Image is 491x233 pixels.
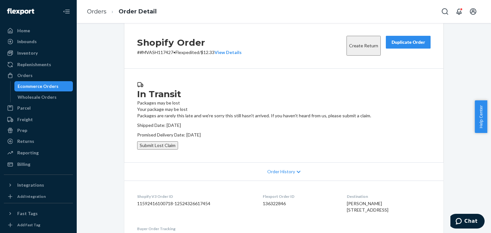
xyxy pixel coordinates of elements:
[60,5,73,18] button: Close Navigation
[17,182,44,188] div: Integrations
[4,70,73,81] a: Orders
[175,50,199,55] span: Flexpedited
[173,50,175,55] span: •
[391,39,425,45] div: Duplicate Order
[137,141,178,150] button: Submit Lost Claim
[17,27,30,34] div: Home
[439,5,451,18] button: Open Search Box
[137,194,253,199] dt: Shopify V3 Order ID
[4,36,73,47] a: Inbounds
[347,36,381,56] button: Create Return
[347,194,431,199] dt: Destination
[4,26,73,36] a: Home
[475,100,487,133] button: Help Center
[4,159,73,169] a: Billing
[14,92,73,102] a: Wholesale Orders
[17,161,30,167] div: Billing
[263,194,337,199] dt: Flexport Order ID
[17,150,39,156] div: Reporting
[263,200,337,207] dd: 136322846
[17,116,33,123] div: Freight
[4,148,73,158] a: Reporting
[137,36,242,49] h2: Shopify Order
[347,201,388,213] span: [PERSON_NAME] [STREET_ADDRESS]
[87,8,106,15] a: Orders
[4,193,73,200] a: Add Integration
[4,221,73,229] a: Add Fast Tag
[386,36,431,49] button: Duplicate Order
[17,194,46,199] div: Add Integration
[4,208,73,219] button: Fast Tags
[137,88,431,106] div: Packages may be lost
[4,125,73,136] a: Prep
[17,72,33,79] div: Orders
[467,5,479,18] button: Open account menu
[119,8,157,15] a: Order Detail
[137,88,431,100] h3: In Transit
[453,5,465,18] button: Open notifications
[7,8,34,15] img: Flexport logo
[214,49,242,56] button: View Details
[18,83,58,89] div: Ecommerce Orders
[137,106,431,113] header: Your package may be lost
[17,38,37,45] div: Inbounds
[17,222,40,228] div: Add Fast Tag
[4,59,73,70] a: Replenishments
[450,214,485,230] iframe: Opens a widget where you can chat to one of our agents
[4,48,73,58] a: Inventory
[17,127,27,134] div: Prep
[4,136,73,146] a: Returns
[137,113,431,119] p: Packages are rarely this late and we're sorry this still hasn't arrived. If you haven't heard fro...
[17,50,38,56] div: Inventory
[137,122,431,128] p: Shipped Date: [DATE]
[18,94,57,100] div: Wholesale Orders
[82,2,162,21] ol: breadcrumbs
[17,61,51,68] div: Replenishments
[137,132,431,138] p: Promised Delivery Date: [DATE]
[17,138,34,144] div: Returns
[4,180,73,190] button: Integrations
[137,49,242,56] p: # #MVASH117427 / $12.33
[14,81,73,91] a: Ecommerce Orders
[4,103,73,113] a: Parcel
[17,105,31,111] div: Parcel
[4,114,73,125] a: Freight
[267,168,295,175] span: Order History
[137,226,253,231] dt: Buyer Order Tracking
[17,210,38,217] div: Fast Tags
[137,200,253,207] dd: 11592416100718-12524326617454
